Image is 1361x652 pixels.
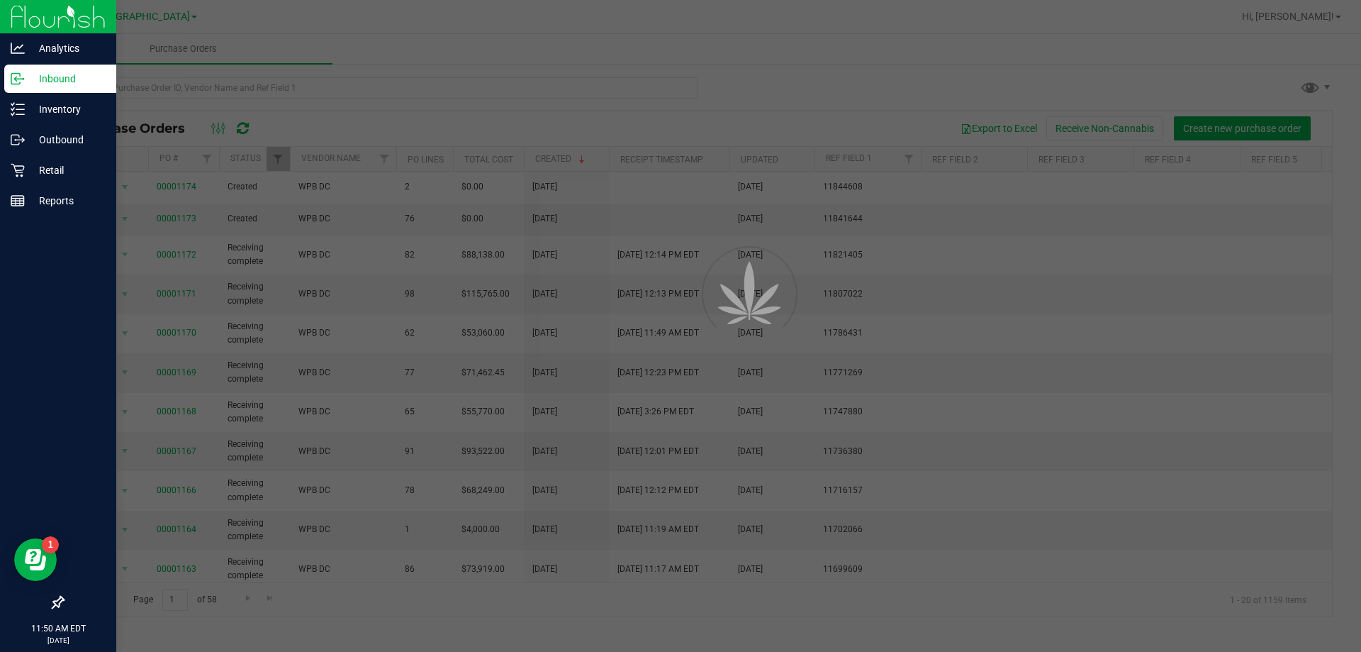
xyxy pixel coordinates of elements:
[14,538,57,581] iframe: Resource center
[11,133,25,147] inline-svg: Outbound
[25,40,110,57] p: Analytics
[25,192,110,209] p: Reports
[11,194,25,208] inline-svg: Reports
[6,635,110,646] p: [DATE]
[25,70,110,87] p: Inbound
[25,131,110,148] p: Outbound
[11,72,25,86] inline-svg: Inbound
[25,101,110,118] p: Inventory
[42,536,59,553] iframe: Resource center unread badge
[11,41,25,55] inline-svg: Analytics
[6,622,110,635] p: 11:50 AM EDT
[25,162,110,179] p: Retail
[11,102,25,116] inline-svg: Inventory
[11,163,25,177] inline-svg: Retail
